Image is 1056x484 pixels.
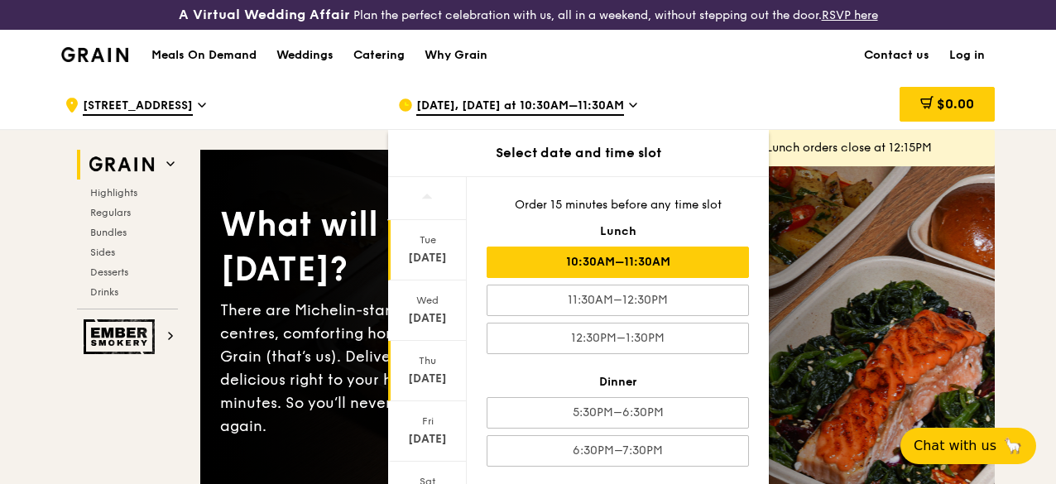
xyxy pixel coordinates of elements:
div: 12:30PM–1:30PM [487,323,749,354]
div: Wed [391,294,464,307]
div: Lunch orders close at 12:15PM [766,140,982,156]
span: Highlights [90,187,137,199]
img: Grain web logo [84,150,160,180]
span: Desserts [90,266,128,278]
span: Regulars [90,207,131,218]
a: Catering [343,31,415,80]
div: Order 15 minutes before any time slot [487,197,749,213]
div: Plan the perfect celebration with us, all in a weekend, without stepping out the door. [176,7,881,23]
a: RSVP here [822,8,878,22]
div: Fri [391,415,464,428]
span: Drinks [90,286,118,298]
div: There are Michelin-star restaurants, hawker centres, comforting home-cooked classics… and Grain (... [220,299,598,438]
a: GrainGrain [61,29,128,79]
h3: A Virtual Wedding Affair [179,7,350,23]
a: Contact us [854,31,939,80]
div: Thu [391,354,464,367]
a: Why Grain [415,31,497,80]
span: [STREET_ADDRESS] [83,98,193,116]
img: Ember Smokery web logo [84,319,160,354]
div: Tue [391,233,464,247]
button: Chat with us🦙 [900,428,1036,464]
div: [DATE] [391,250,464,266]
span: 🦙 [1003,436,1023,456]
div: Select date and time slot [388,143,769,163]
div: Lunch [487,223,749,240]
span: Sides [90,247,115,258]
div: [DATE] [391,371,464,387]
h1: Meals On Demand [151,47,257,64]
div: 6:30PM–7:30PM [487,435,749,467]
div: What will you eat [DATE]? [220,203,598,292]
span: Bundles [90,227,127,238]
span: Chat with us [914,436,996,456]
div: [DATE] [391,431,464,448]
div: 10:30AM–11:30AM [487,247,749,278]
span: [DATE], [DATE] at 10:30AM–11:30AM [416,98,624,116]
div: Why Grain [425,31,487,80]
div: Catering [353,31,405,80]
div: Weddings [276,31,334,80]
span: $0.00 [937,96,974,112]
div: [DATE] [391,310,464,327]
a: Weddings [266,31,343,80]
div: 5:30PM–6:30PM [487,397,749,429]
img: Grain [61,47,128,62]
a: Log in [939,31,995,80]
div: Dinner [487,374,749,391]
div: 11:30AM–12:30PM [487,285,749,316]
